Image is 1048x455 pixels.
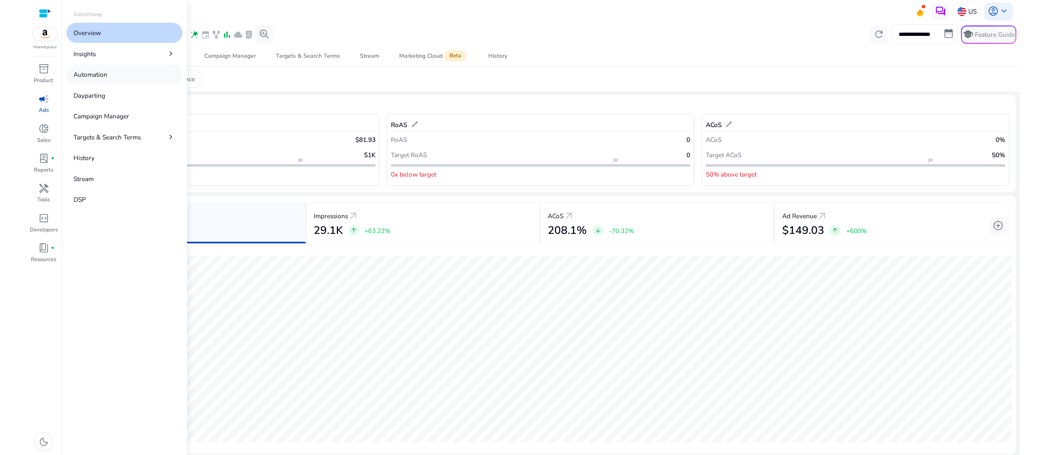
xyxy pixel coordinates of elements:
[993,220,1003,231] span: add_circle
[488,53,507,59] div: History
[348,211,358,222] a: arrow_outward
[31,256,56,264] p: Resources
[73,132,141,142] p: Targets & Search Terms
[992,150,1005,160] p: 50%
[612,158,619,165] span: flag_2
[33,27,57,41] img: amazon.svg
[259,29,270,40] span: search_insights
[73,153,95,163] p: History
[548,211,563,221] p: ACoS
[725,121,733,128] span: edit
[38,213,49,224] span: code_blocks
[870,26,888,44] button: refresh
[297,158,304,165] span: flag_2
[957,7,966,16] img: us.svg
[34,77,53,85] p: Product
[355,135,376,144] p: $81.93
[73,70,107,79] p: Automation
[29,241,59,271] a: book_4fiber_manual_recordResources
[29,122,59,151] a: donut_smallSales
[29,211,59,241] a: code_blocksDevelopers
[444,50,466,61] span: Beta
[705,135,721,144] p: ACoS
[391,135,407,144] p: RoAS
[975,30,1015,39] p: Feature Guide
[563,211,574,222] a: arrow_outward
[29,181,59,211] a: handymanTools
[29,151,59,181] a: lab_profilefiber_manual_recordReports
[190,30,199,39] span: wand_stars
[364,150,376,160] p: $1K
[399,52,468,60] div: Marketing Cloud
[204,53,256,59] div: Campaign Manager
[234,30,243,39] span: cloud
[831,227,839,234] span: arrow_upward
[34,166,53,174] p: Reports
[166,132,175,141] span: chevron_right
[391,150,427,160] p: Target RoAS
[961,26,1016,44] button: schoolFeature Guide
[38,436,49,447] span: dark_mode
[350,227,357,234] span: arrow_upward
[873,29,884,40] span: refresh
[38,94,49,104] span: campaign
[548,224,587,237] h2: 208.1%
[927,158,934,165] span: flag_2
[391,170,436,179] p: 0x below target
[73,11,102,19] p: Advertising
[996,135,1005,144] p: 0%
[705,121,722,129] h5: ACoS
[73,91,105,100] p: Dayparting
[244,30,253,39] span: lab_profile
[33,44,57,50] p: Marketplace
[609,228,634,234] p: -70.32%
[37,196,50,204] p: Tools
[782,224,824,237] h2: $149.03
[38,153,49,164] span: lab_profile
[255,26,273,44] button: search_insights
[212,30,221,39] span: family_history
[276,53,340,59] div: Targets & Search Terms
[782,211,817,221] p: Ad Revenue
[360,53,379,59] div: Stream
[29,62,59,92] a: inventory_2Product
[38,64,49,74] span: inventory_2
[51,157,54,160] span: fiber_manual_record
[38,123,49,134] span: donut_small
[594,227,601,234] span: arrow_downward
[988,6,998,17] span: account_circle
[222,30,232,39] span: bar_chart
[998,6,1009,17] span: keyboard_arrow_down
[73,174,94,184] p: Stream
[686,150,690,160] p: 0
[201,30,210,39] span: event
[51,246,54,250] span: fiber_manual_record
[73,111,129,121] p: Campaign Manager
[364,228,390,234] p: +63.22%
[411,121,419,128] span: edit
[817,211,828,222] a: arrow_outward
[30,226,58,234] p: Developers
[968,4,976,19] p: US
[73,49,96,59] p: Insights
[705,150,741,160] p: Target ACoS
[37,137,50,145] p: Sales
[313,224,343,237] h2: 29.1K
[73,195,86,204] p: DSP
[38,183,49,194] span: handyman
[686,135,690,144] p: 0
[391,121,407,129] h5: RoAS
[846,228,866,234] p: +600%
[166,49,175,58] span: chevron_right
[29,92,59,121] a: campaignAds
[705,170,756,179] p: 50% above target
[73,28,101,38] p: Overview
[989,217,1007,235] button: add_circle
[963,29,973,40] span: school
[313,211,348,221] p: Impressions
[38,243,49,253] span: book_4
[39,106,49,115] p: Ads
